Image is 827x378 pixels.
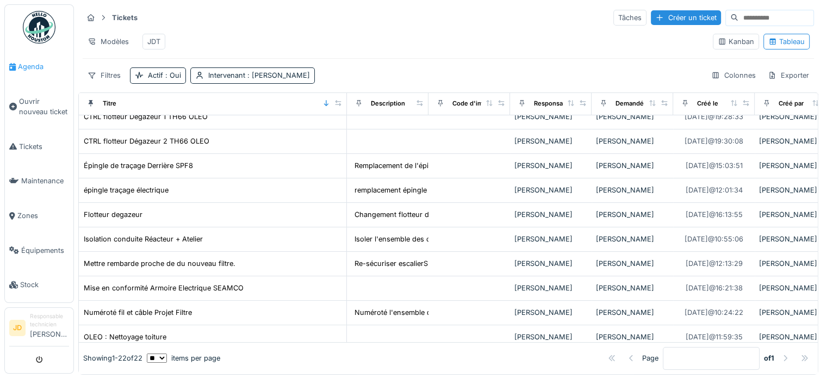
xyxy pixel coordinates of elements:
[596,185,669,195] div: [PERSON_NAME]
[19,96,69,117] span: Ouvrir nouveau ticket
[84,185,169,195] div: épingle traçage électrique
[514,307,587,318] div: [PERSON_NAME]
[5,233,73,268] a: Équipements
[596,332,669,342] div: [PERSON_NAME]
[651,10,721,25] div: Créer un ticket
[147,354,220,364] div: items per page
[148,70,181,80] div: Actif
[596,160,669,171] div: [PERSON_NAME]
[355,307,515,318] div: Numéroté l'ensemble des fils et câble seloin pl...
[5,49,73,84] a: Agenda
[5,199,73,233] a: Zones
[30,312,69,344] li: [PERSON_NAME]
[147,36,160,47] div: JDT
[371,99,405,108] div: Description
[768,36,805,47] div: Tableau
[596,307,669,318] div: [PERSON_NAME]
[686,283,743,293] div: [DATE] @ 16:21:38
[18,61,69,72] span: Agenda
[23,11,55,44] img: Badge_color-CXgf-gQk.svg
[163,71,181,79] span: : Oui
[686,160,743,171] div: [DATE] @ 15:03:51
[613,10,646,26] div: Tâches
[30,312,69,329] div: Responsable technicien
[208,70,310,80] div: Intervenant
[5,84,73,129] a: Ouvrir nouveau ticket
[9,312,69,346] a: JD Responsable technicien[PERSON_NAME]
[642,354,658,364] div: Page
[83,34,134,49] div: Modèles
[686,185,743,195] div: [DATE] @ 12:01:34
[763,67,814,83] div: Exporter
[514,209,587,220] div: [PERSON_NAME]
[21,245,69,256] span: Équipements
[84,283,244,293] div: Mise en conformité Armoire Electrique SEAMCO
[355,160,517,171] div: Remplacement de l'épingle de traçage + Contrôle
[514,185,587,195] div: [PERSON_NAME]
[84,160,193,171] div: Épingle de traçage Derrière SPF8
[17,210,69,221] span: Zones
[5,164,73,199] a: Maintenance
[514,160,587,171] div: [PERSON_NAME]
[355,234,518,244] div: Isoler l'ensemble des conduites des réacteurs v...
[83,67,126,83] div: Filtres
[19,141,69,152] span: Tickets
[596,136,669,146] div: [PERSON_NAME]
[685,136,743,146] div: [DATE] @ 19:30:08
[84,136,209,146] div: CTRL flotteur Dégazeur 2 TH66 OLEO
[83,354,142,364] div: Showing 1 - 22 of 22
[686,258,743,269] div: [DATE] @ 12:13:29
[514,111,587,122] div: [PERSON_NAME]
[685,307,743,318] div: [DATE] @ 10:24:22
[84,234,203,244] div: Isolation conduite Réacteur + Atelier
[685,111,743,122] div: [DATE] @ 19:28:33
[615,99,655,108] div: Demandé par
[697,99,718,108] div: Créé le
[355,258,520,269] div: Re-sécuriser escalierS entre enfuteuse cave pro...
[779,99,804,108] div: Créé par
[355,209,528,220] div: Changement flotteur degazeur th66 +remise en se...
[706,67,761,83] div: Colonnes
[514,234,587,244] div: [PERSON_NAME]
[596,234,669,244] div: [PERSON_NAME]
[84,258,235,269] div: Mettre rembarde proche de du nouveau filtre.
[84,332,166,342] div: OLEO : Nettoyage toiture
[718,36,754,47] div: Kanban
[103,99,116,108] div: Titre
[5,268,73,302] a: Stock
[245,71,310,79] span: : [PERSON_NAME]
[686,332,743,342] div: [DATE] @ 11:59:35
[452,99,507,108] div: Code d'imputation
[514,332,587,342] div: [PERSON_NAME]
[514,258,587,269] div: [PERSON_NAME]
[514,283,587,293] div: [PERSON_NAME]
[5,129,73,164] a: Tickets
[84,307,192,318] div: Numéroté fil et câble Projet Filtre
[108,13,142,23] strong: Tickets
[686,209,743,220] div: [DATE] @ 16:13:55
[764,354,774,364] strong: of 1
[596,283,669,293] div: [PERSON_NAME]
[534,99,572,108] div: Responsable
[514,136,587,146] div: [PERSON_NAME]
[84,111,208,122] div: CTRL flotteur Dégazeur 1 TH66 OLEO
[596,209,669,220] div: [PERSON_NAME]
[21,176,69,186] span: Maintenance
[355,185,523,195] div: remplacement épingle traçage local chaudière de...
[20,280,69,290] span: Stock
[596,111,669,122] div: [PERSON_NAME]
[685,234,743,244] div: [DATE] @ 10:55:06
[596,258,669,269] div: [PERSON_NAME]
[9,320,26,336] li: JD
[84,209,142,220] div: Flotteur degazeur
